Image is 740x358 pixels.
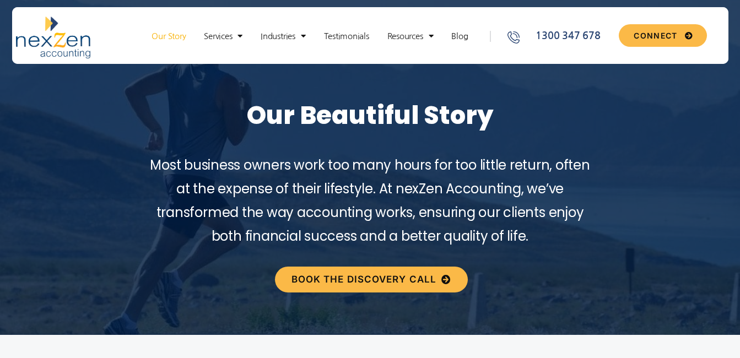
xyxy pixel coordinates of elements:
[291,275,436,284] span: BOOK THE DISCOVERY CALL
[506,29,615,44] a: 1300 347 678
[533,29,600,44] span: 1300 347 678
[136,31,484,42] nav: Menu
[146,31,191,42] a: Our Story
[634,32,677,40] span: CONNECT
[198,31,248,42] a: Services
[275,267,468,292] a: BOOK THE DISCOVERY CALL
[446,31,473,42] a: Blog
[619,24,706,47] a: CONNECT
[382,31,439,42] a: Resources
[150,156,590,246] span: Most business owners work too many hours for too little return, often at the expense of their lif...
[255,31,311,42] a: Industries
[318,31,375,42] a: Testimonials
